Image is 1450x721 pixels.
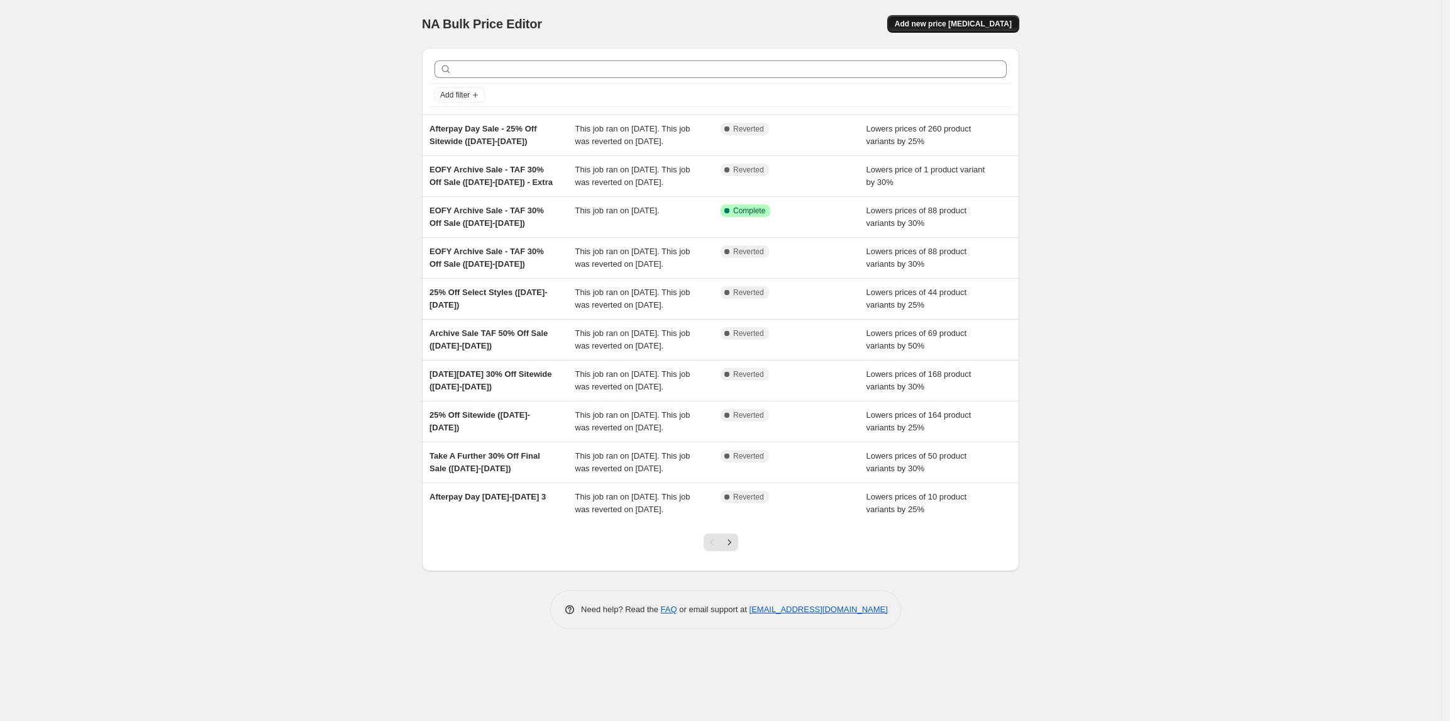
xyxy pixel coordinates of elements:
[575,369,690,391] span: This job ran on [DATE]. This job was reverted on [DATE].
[422,17,542,31] span: NA Bulk Price Editor
[733,492,764,502] span: Reverted
[866,247,967,269] span: Lowers prices of 88 product variants by 30%
[866,369,971,391] span: Lowers prices of 168 product variants by 30%
[575,451,690,473] span: This job ran on [DATE]. This job was reverted on [DATE].
[429,369,552,391] span: [DATE][DATE] 30% Off Sitewide ([DATE]-[DATE])
[866,328,967,350] span: Lowers prices of 69 product variants by 50%
[429,206,544,228] span: EOFY Archive Sale - TAF 30% Off Sale ([DATE]-[DATE])
[733,369,764,379] span: Reverted
[429,328,548,350] span: Archive Sale TAF 50% Off Sale ([DATE]-[DATE])
[429,165,553,187] span: EOFY Archive Sale - TAF 30% Off Sale ([DATE]-[DATE]) - Extra
[866,206,967,228] span: Lowers prices of 88 product variants by 30%
[895,19,1012,29] span: Add new price [MEDICAL_DATA]
[866,165,985,187] span: Lowers price of 1 product variant by 30%
[575,328,690,350] span: This job ran on [DATE]. This job was reverted on [DATE].
[581,605,661,614] span: Need help? Read the
[429,451,540,473] span: Take A Further 30% Off Final Sale ([DATE]-[DATE])
[733,206,765,216] span: Complete
[575,492,690,514] span: This job ran on [DATE]. This job was reverted on [DATE].
[704,534,738,551] nav: Pagination
[429,124,537,146] span: Afterpay Day Sale - 25% Off Sitewide ([DATE]-[DATE])
[733,165,764,175] span: Reverted
[866,451,967,473] span: Lowers prices of 50 product variants by 30%
[429,288,548,310] span: 25% Off Select Styles ([DATE]-[DATE])
[733,288,764,298] span: Reverted
[750,605,888,614] a: [EMAIL_ADDRESS][DOMAIN_NAME]
[429,410,530,432] span: 25% Off Sitewide ([DATE]-[DATE])
[575,288,690,310] span: This job ran on [DATE]. This job was reverted on [DATE].
[733,247,764,257] span: Reverted
[661,605,677,614] a: FAQ
[575,410,690,432] span: This job ran on [DATE]. This job was reverted on [DATE].
[677,605,750,614] span: or email support at
[866,124,971,146] span: Lowers prices of 260 product variants by 25%
[887,15,1019,33] button: Add new price [MEDICAL_DATA]
[866,492,967,514] span: Lowers prices of 10 product variants by 25%
[575,206,660,215] span: This job ran on [DATE].
[440,90,470,100] span: Add filter
[575,124,690,146] span: This job ran on [DATE]. This job was reverted on [DATE].
[429,492,546,501] span: Afterpay Day [DATE]-[DATE] 3
[733,124,764,134] span: Reverted
[575,247,690,269] span: This job ran on [DATE]. This job was reverted on [DATE].
[575,165,690,187] span: This job ran on [DATE]. This job was reverted on [DATE].
[866,410,971,432] span: Lowers prices of 164 product variants by 25%
[733,328,764,338] span: Reverted
[434,87,485,103] button: Add filter
[429,247,544,269] span: EOFY Archive Sale - TAF 30% Off Sale ([DATE]-[DATE])
[866,288,967,310] span: Lowers prices of 44 product variants by 25%
[733,410,764,420] span: Reverted
[733,451,764,461] span: Reverted
[721,534,738,551] button: Next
